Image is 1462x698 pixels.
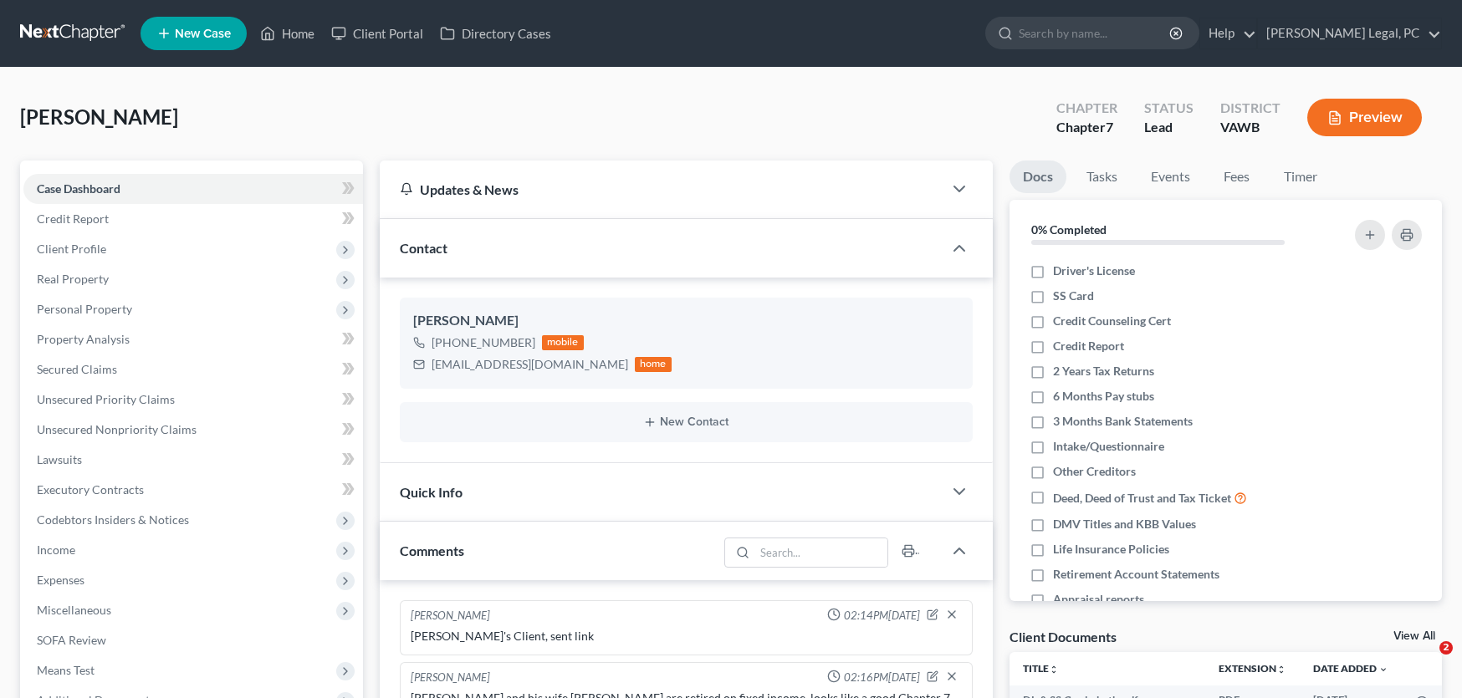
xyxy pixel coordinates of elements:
span: Real Property [37,272,109,286]
i: unfold_more [1276,665,1286,675]
span: Other Creditors [1053,463,1136,480]
div: Chapter [1056,99,1117,118]
span: DMV Titles and KBB Values [1053,516,1196,532]
span: Intake/Questionnaire [1053,438,1164,455]
div: mobile [542,335,584,350]
div: Status [1144,99,1194,118]
button: New Contact [413,415,959,429]
a: Help [1200,18,1256,48]
span: 2 Years Tax Returns [1053,363,1154,380]
span: SS Card [1053,288,1094,304]
span: Credit Counseling Cert [1053,313,1171,329]
span: Lawsuits [37,452,82,466]
a: Lawsuits [23,445,363,475]
i: expand_more [1378,665,1388,675]
span: Unsecured Nonpriority Claims [37,422,197,436]
span: Executory Contracts [37,482,144,497]
span: Comments [400,543,464,558]
a: Extensionunfold_more [1219,662,1286,675]
i: unfold_more [1049,665,1059,675]
a: Home [252,18,323,48]
a: Docs [1010,160,1066,193]
span: Expenses [37,573,84,587]
input: Search by name... [1019,18,1172,48]
span: Driver's License [1053,262,1135,279]
span: Means Test [37,663,95,677]
span: New Case [175,28,231,40]
span: SOFA Review [37,633,106,647]
a: Executory Contracts [23,475,363,505]
a: Titleunfold_more [1023,662,1059,675]
div: [EMAIL_ADDRESS][DOMAIN_NAME] [432,356,628,373]
span: Client Profile [37,242,106,256]
span: 3 Months Bank Statements [1053,413,1193,430]
span: Codebtors Insiders & Notices [37,512,189,527]
a: Tasks [1073,160,1131,193]
a: Date Added expand_more [1313,662,1388,675]
div: [PHONE_NUMBER] [432,334,535,351]
span: Miscellaneous [37,603,111,617]
a: Timer [1270,160,1331,193]
a: Unsecured Nonpriority Claims [23,415,363,445]
div: Lead [1144,118,1194,137]
span: 02:16PM[DATE] [844,670,920,685]
span: Retirement Account Statements [1053,566,1219,583]
iframe: Intercom live chat [1405,641,1445,681]
a: Client Portal [323,18,432,48]
div: [PERSON_NAME] [413,311,959,331]
a: Fees [1210,160,1264,193]
span: Contact [400,240,447,256]
strong: 0% Completed [1031,222,1107,237]
span: Property Analysis [37,332,130,346]
span: Deed, Deed of Trust and Tax Ticket [1053,490,1231,507]
a: Secured Claims [23,354,363,385]
button: Preview [1307,99,1422,136]
span: Unsecured Priority Claims [37,392,175,406]
span: Personal Property [37,302,132,316]
a: Property Analysis [23,324,363,354]
span: [PERSON_NAME] [20,104,178,129]
a: Case Dashboard [23,174,363,204]
span: Income [37,543,75,557]
span: 7 [1106,119,1113,135]
div: Chapter [1056,118,1117,137]
span: 02:14PM[DATE] [844,608,920,624]
div: home [635,357,672,372]
span: 2 [1439,641,1453,655]
div: [PERSON_NAME]'s Client, sent link [411,628,962,645]
span: 6 Months Pay stubs [1053,388,1154,405]
div: District [1220,99,1281,118]
div: Client Documents [1010,628,1117,645]
span: Credit Report [1053,338,1124,354]
div: VAWB [1220,118,1281,137]
a: Unsecured Priority Claims [23,385,363,415]
div: [PERSON_NAME] [411,608,490,624]
a: Credit Report [23,204,363,234]
span: Quick Info [400,484,463,500]
span: Case Dashboard [37,181,120,196]
span: Appraisal reports [1053,591,1144,608]
span: Life Insurance Policies [1053,541,1169,558]
a: Directory Cases [432,18,560,48]
a: Events [1137,160,1204,193]
div: Updates & News [400,181,923,198]
div: [PERSON_NAME] [411,670,490,686]
span: Credit Report [37,211,109,226]
a: [PERSON_NAME] Legal, PC [1258,18,1441,48]
a: SOFA Review [23,625,363,655]
span: Secured Claims [37,362,117,376]
input: Search... [754,538,887,567]
a: View All [1393,630,1435,642]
